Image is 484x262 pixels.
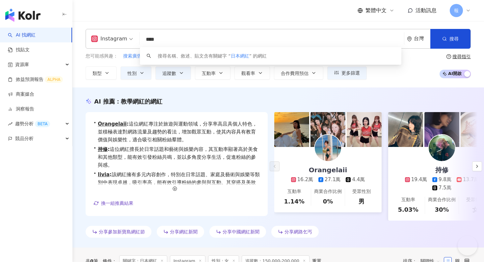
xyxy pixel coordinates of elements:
a: 找貼文 [8,47,30,53]
button: 追蹤數 [155,66,191,80]
a: 效益預測報告ALPHA [8,76,63,83]
span: 這位網紅擅長於日常話題和藝術與娛樂內容，其互動率顯著高於美食和其他類型，能有效引發粉絲共鳴，並以多角度分享生活，促進粉絲的參與感。 [98,145,260,169]
div: • [94,145,260,169]
span: 更多篩選 [341,70,360,76]
span: environment [407,36,412,41]
button: 合作費用預估 [274,66,323,80]
a: livia [98,172,109,178]
span: : [127,121,129,127]
span: : [108,146,110,152]
div: 互動率 [287,188,301,195]
span: 追蹤數 [162,71,176,76]
a: Orangelaii [98,121,126,127]
span: 報 [454,7,459,14]
span: 日本網紅 [231,53,249,59]
img: post-image [388,112,423,147]
button: 互動率 [195,66,230,80]
button: 觀看率 [234,66,270,80]
button: 搜尋 [430,29,471,49]
div: 女 [472,205,478,214]
a: 商案媒合 [8,91,34,98]
div: 商業合作比例 [314,188,342,195]
button: 搜索廣告 [123,53,142,60]
img: post-image [310,112,345,147]
span: 互動率 [202,71,216,76]
span: 該網紅擁有多元內容創作，特別在日常話題、家庭及藝術與娛樂等類別中表現卓越，吸引率高，能有效引導粉絲的參與與互動。其穿搭及美妝分享同樣受到顯著關注，適合品牌產品的推廣。 [98,171,260,194]
div: 30% [435,205,449,214]
div: 13.7萬 [463,176,479,183]
span: 資源庫 [15,57,29,72]
span: 教學網紅的網紅 [121,98,162,105]
img: post-image [274,112,309,147]
div: Instagram [91,34,127,44]
div: 9.8萬 [439,176,451,183]
img: KOL Avatar [429,135,455,161]
img: logo [5,9,40,22]
div: 商業合作比例 [428,197,456,203]
span: 觀看率 [241,71,255,76]
div: 持修 [429,165,455,175]
span: search [147,54,151,58]
iframe: Help Scout Beacon - Open [458,236,477,255]
div: 搜尋名稱、敘述、貼文含有關鍵字 “ ” 的網紅 [158,52,267,60]
button: 性別 [121,66,151,80]
span: 分享參加新寶島網紅節 [99,229,145,234]
img: post-image [347,112,382,147]
div: 7.5萬 [439,184,451,191]
a: Orangelaii16.2萬27.1萬4.4萬互動率1.14%商業合作比例0%受眾性別男 [274,147,382,212]
div: AI 推薦 ： [94,97,162,106]
button: 換一組推薦結果 [94,198,134,208]
span: 您可能感興趣： [86,53,118,60]
span: 類型 [93,71,102,76]
button: 類型 [86,66,117,80]
span: 競品分析 [15,131,34,146]
span: 換一組推薦結果 [101,201,133,206]
a: 持修 [98,146,108,152]
div: 16.2萬 [297,176,313,183]
div: 互動率 [401,197,415,203]
div: • [94,171,260,194]
span: 趨勢分析 [15,116,50,131]
div: • [94,120,260,144]
img: KOL Avatar [315,135,341,161]
span: 合作費用預估 [281,71,309,76]
div: 4.4萬 [352,176,365,183]
span: rise [8,122,13,126]
div: 1.14% [284,197,304,205]
a: searchAI 找網紅 [8,32,36,38]
div: 搜尋指引 [452,54,471,59]
div: 台灣 [414,36,430,41]
span: question-circle [446,54,451,59]
div: 0% [323,197,333,205]
span: : [110,172,112,178]
span: 分享網紅新聞 [170,229,198,234]
div: 19.4萬 [411,176,427,183]
img: post-image [424,112,459,147]
div: 27.1萬 [325,176,340,183]
span: 性別 [127,71,137,76]
div: 男 [359,197,364,205]
span: 分享中國網紅新聞 [223,229,259,234]
div: 受眾性別 [352,188,371,195]
button: 更多篩選 [327,66,367,80]
a: 洞察報告 [8,106,34,112]
div: Orangelaii [302,165,354,175]
span: 這位網紅專注於旅遊與運動領域，分享率高且具個人特色，並積極表達對網路流量及趨勢的看法，增加觀眾互動，使其內容具有教育價值與娛樂性，適合吸引相關粉絲羣體。 [98,120,260,144]
span: 繁體中文 [365,7,387,14]
span: 活動訊息 [416,7,437,13]
span: 分享網路乞丐 [284,229,312,234]
span: 搜尋 [449,36,459,41]
div: 5.03% [398,205,418,214]
div: BETA [35,121,50,127]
